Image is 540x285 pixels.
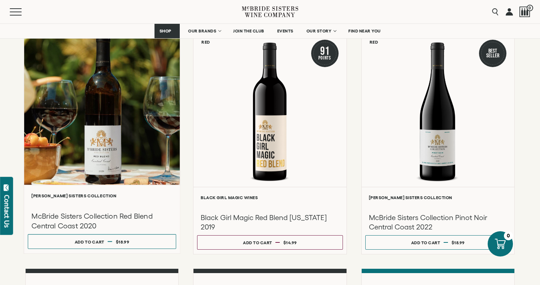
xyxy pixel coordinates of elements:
h3: Black Girl Magic Red Blend [US_STATE] 2019 [201,213,339,232]
span: $14.99 [283,240,297,245]
div: 0 [504,231,513,240]
a: EVENTS [273,24,298,38]
button: Mobile Menu Trigger [10,8,36,16]
a: JOIN THE CLUB [228,24,269,38]
h6: Black Girl Magic Wines [201,195,339,200]
span: $18.99 [116,239,130,244]
span: SHOP [159,28,171,34]
span: OUR BRANDS [188,28,216,34]
div: Add to cart [75,236,104,247]
span: OUR STORY [306,28,332,34]
div: Add to cart [243,237,272,248]
h6: Red [201,40,210,44]
a: SHOP [154,24,180,38]
div: Add to cart [411,237,440,248]
a: [PERSON_NAME] Sisters Collection McBride Sisters Collection Red Blend Central Coast 2020 Add to c... [24,27,180,254]
a: Red 91 Points Black Girl Magic Red Blend Black Girl Magic Wines Black Girl Magic Red Blend [US_ST... [193,32,347,254]
h3: McBride Sisters Collection Pinot Noir Central Coast 2022 [369,213,507,232]
span: FIND NEAR YOU [348,28,381,34]
span: EVENTS [277,28,293,34]
h6: [PERSON_NAME] Sisters Collection [31,193,173,198]
a: Red Best Seller McBride Sisters Collection Central Coast Pinot Noir [PERSON_NAME] Sisters Collect... [361,32,515,254]
a: OUR BRANDS [183,24,225,38]
h6: Red [370,40,378,44]
h3: McBride Sisters Collection Red Blend Central Coast 2020 [31,211,173,231]
span: JOIN THE CLUB [233,28,264,34]
a: OUR STORY [302,24,340,38]
a: FIND NEAR YOU [344,24,386,38]
span: $18.99 [452,240,465,245]
span: 0 [527,5,533,11]
button: Add to cart $18.99 [365,235,511,250]
button: Add to cart $14.99 [197,235,343,250]
h6: [PERSON_NAME] Sisters Collection [369,195,507,200]
button: Add to cart $18.99 [28,234,176,249]
div: Contact Us [3,195,10,228]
